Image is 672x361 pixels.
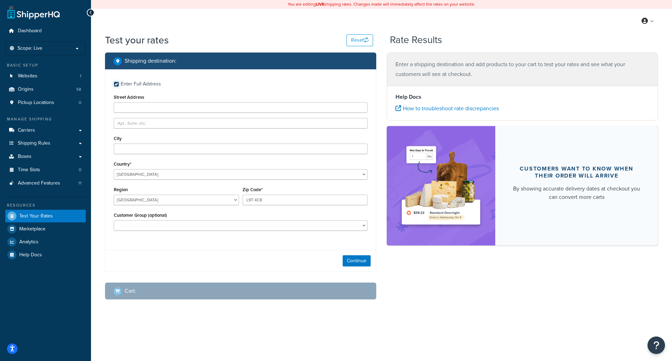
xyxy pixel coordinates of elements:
span: Pickup Locations [18,100,54,106]
li: Time Slots [5,164,86,176]
b: LIVE [316,1,324,7]
li: Pickup Locations [5,96,86,109]
div: Customers want to know when their order will arrive [512,165,641,179]
label: Region [114,187,128,192]
span: 1 [80,73,81,79]
li: Websites [5,70,86,83]
button: Continue [343,255,371,266]
div: Enter Full Address [121,79,161,89]
span: Boxes [18,154,31,160]
label: Country* [114,161,131,167]
h2: Cart : [125,288,136,294]
span: Dashboard [18,28,42,34]
h2: Rate Results [390,35,442,46]
h2: Shipping destination : [125,58,176,64]
span: Websites [18,73,37,79]
a: Boxes [5,150,86,163]
a: Marketplace [5,223,86,235]
span: Help Docs [19,252,42,258]
a: Advanced Features11 [5,177,86,190]
span: Analytics [19,239,38,245]
a: Carriers [5,124,86,137]
span: 11 [78,180,81,186]
li: Origins [5,83,86,96]
span: Time Slots [18,167,40,173]
p: Enter a shipping destination and add products to your cart to test your rates and see what your c... [395,60,649,79]
label: Zip Code* [243,187,262,192]
label: Customer Group (optional) [114,213,167,218]
a: Shipping Rules [5,137,86,150]
img: feature-image-ddt-36eae7f7280da8017bfb280eaccd9c446f90b1fe08728e4019434db127062ab4.png [397,137,485,235]
button: Open Resource Center [647,336,665,354]
span: Marketplace [19,226,45,232]
span: Advanced Features [18,180,60,186]
label: Street Address [114,95,144,100]
button: Reset [346,34,373,46]
a: How to troubleshoot rate discrepancies [395,104,499,112]
span: 0 [79,100,81,106]
label: City [114,136,122,141]
a: Websites1 [5,70,86,83]
a: Help Docs [5,249,86,261]
div: Basic Setup [5,62,86,68]
span: Scope: Live [17,46,42,51]
span: 58 [76,86,81,92]
div: By showing accurate delivery dates at checkout you can convert more carts [512,185,641,201]
div: Resources [5,202,86,208]
a: Pickup Locations0 [5,96,86,109]
span: Carriers [18,127,35,133]
div: Manage Shipping [5,116,86,122]
h4: Help Docs [395,93,649,101]
a: Test Your Rates [5,210,86,222]
a: Dashboard [5,25,86,37]
a: Origins58 [5,83,86,96]
li: Advanced Features [5,177,86,190]
h1: Test your rates [105,33,169,47]
input: Apt., Suite, etc. [114,118,367,129]
a: Analytics [5,236,86,248]
input: Enter Full Address [114,82,119,87]
span: Shipping Rules [18,140,50,146]
a: Time Slots0 [5,164,86,176]
span: Test Your Rates [19,213,53,219]
span: Origins [18,86,34,92]
span: 0 [79,167,81,173]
